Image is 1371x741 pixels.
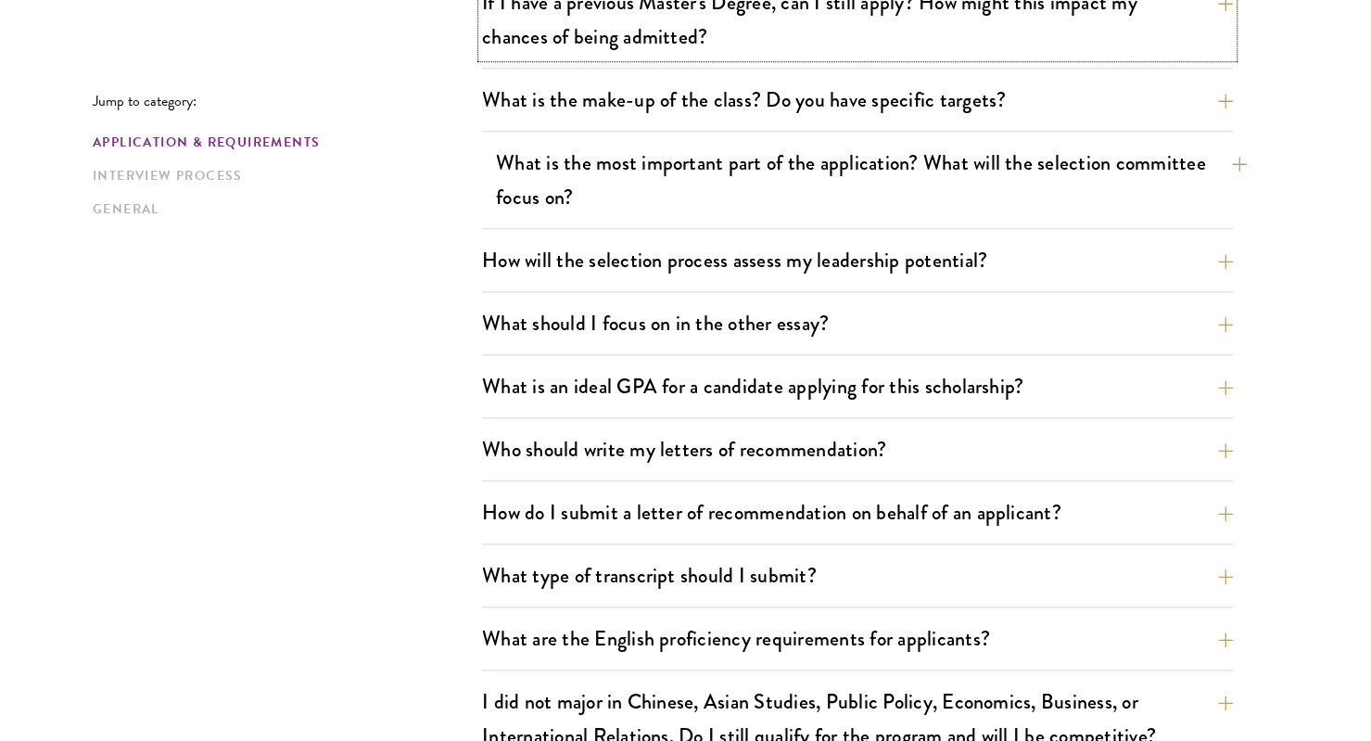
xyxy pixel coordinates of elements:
button: What is an ideal GPA for a candidate applying for this scholarship? [482,365,1233,407]
button: What type of transcript should I submit? [482,555,1233,596]
button: How do I submit a letter of recommendation on behalf of an applicant? [482,492,1233,533]
button: What is the most important part of the application? What will the selection committee focus on? [496,142,1247,218]
button: How will the selection process assess my leadership potential? [482,239,1233,281]
a: Interview Process [93,166,471,185]
button: Who should write my letters of recommendation? [482,428,1233,470]
button: What are the English proficiency requirements for applicants? [482,618,1233,659]
button: What is the make-up of the class? Do you have specific targets? [482,79,1233,121]
a: General [93,199,471,219]
button: What should I focus on in the other essay? [482,302,1233,344]
a: Application & Requirements [93,133,471,152]
p: Jump to category: [93,93,482,109]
